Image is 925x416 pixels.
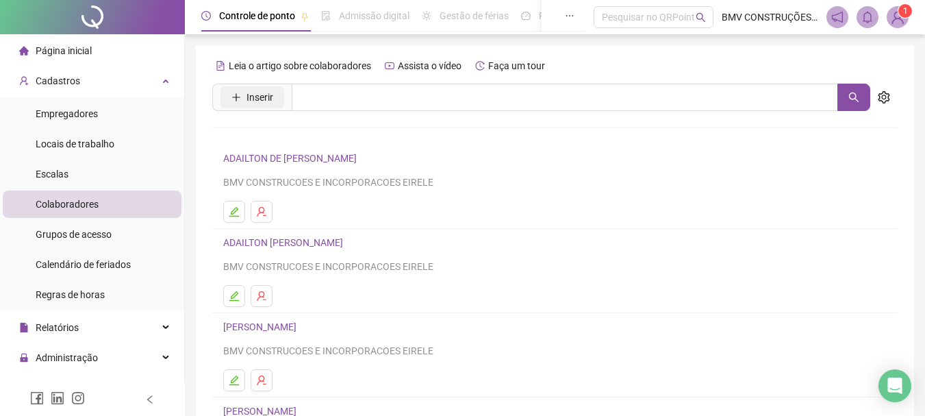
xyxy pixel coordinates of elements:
span: Empregadores [36,108,98,119]
div: BMV CONSTRUCOES E INCORPORACOES EIRELE [223,175,887,190]
span: left [145,395,155,404]
div: BMV CONSTRUCOES E INCORPORACOES EIRELE [223,343,887,358]
span: instagram [71,391,85,405]
span: notification [831,11,844,23]
div: BMV CONSTRUCOES E INCORPORACOES EIRELE [223,259,887,274]
span: Administração [36,352,98,363]
span: user-delete [256,375,267,386]
span: Controle de ponto [219,10,295,21]
span: Grupos de acesso [36,229,112,240]
span: Colaboradores [36,199,99,210]
span: search [848,92,859,103]
span: dashboard [521,11,531,21]
button: Inserir [220,86,284,108]
span: bell [861,11,874,23]
span: Escalas [36,169,68,180]
span: Inserir [246,90,273,105]
span: sun [422,11,431,21]
span: file-text [216,61,225,71]
span: file [19,323,29,332]
span: Faça um tour [488,60,545,71]
span: edit [229,291,240,302]
span: BMV CONSTRUÇÕES E INCORPORAÇÕES [722,10,818,25]
span: pushpin [301,12,309,21]
span: lock [19,353,29,363]
span: Página inicial [36,45,92,56]
span: user-delete [256,291,267,302]
div: Open Intercom Messenger [878,369,911,402]
span: Leia o artigo sobre colaboradores [229,60,371,71]
a: [PERSON_NAME] [223,321,301,332]
span: Relatórios [36,322,79,333]
span: Assista o vídeo [398,60,461,71]
span: search [696,12,706,23]
span: history [475,61,485,71]
span: Cadastros [36,75,80,86]
span: Admissão digital [339,10,409,21]
sup: Atualize o seu contato no menu Meus Dados [898,4,912,18]
a: ADAILTON DE [PERSON_NAME] [223,153,361,164]
span: user-add [19,76,29,86]
span: Gestão de férias [440,10,509,21]
a: ADAILTON [PERSON_NAME] [223,237,347,248]
span: file-done [321,11,331,21]
span: facebook [30,391,44,405]
span: edit [229,375,240,386]
span: user-delete [256,206,267,217]
span: Exportações [36,382,89,393]
span: youtube [385,61,394,71]
span: Painel do DP [539,10,592,21]
span: setting [878,91,890,103]
span: edit [229,206,240,217]
span: clock-circle [201,11,211,21]
span: Regras de horas [36,289,105,300]
span: linkedin [51,391,64,405]
span: home [19,46,29,56]
span: Calendário de feriados [36,259,131,270]
span: plus [231,93,241,102]
span: ellipsis [565,11,574,21]
img: 66634 [887,7,908,27]
span: Locais de trabalho [36,138,114,149]
span: 1 [903,6,908,16]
